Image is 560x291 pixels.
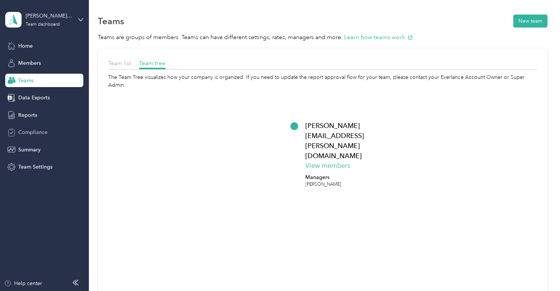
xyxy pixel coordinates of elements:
p: Teams are groups of members. Teams can have different settings, rates, managers and more. [98,33,547,42]
button: View members [305,161,350,171]
span: Team list [108,60,131,67]
p: [PERSON_NAME] [305,181,341,188]
p: Managers [305,173,341,181]
div: [PERSON_NAME][EMAIL_ADDRESS][PERSON_NAME][DOMAIN_NAME] [26,12,72,20]
div: The Team Tree visualizes how your company is organized. If you need to update the report approval... [108,73,537,89]
span: Compliance [18,128,48,136]
button: Help center [4,279,42,287]
iframe: Everlance-gr Chat Button Frame [518,249,560,291]
button: New team [513,15,547,28]
h1: Teams [98,17,124,25]
div: Team dashboard [26,22,60,27]
span: Team Settings [18,163,52,171]
span: Teams [18,77,33,84]
span: Team tree [139,60,165,67]
span: Home [18,42,33,50]
p: [PERSON_NAME][EMAIL_ADDRESS][PERSON_NAME][DOMAIN_NAME] [305,121,398,161]
span: Data Exports [18,94,50,102]
span: Summary [18,146,41,154]
button: Learn how teams work [344,33,413,42]
span: Reports [18,111,37,119]
span: Members [18,59,41,67]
